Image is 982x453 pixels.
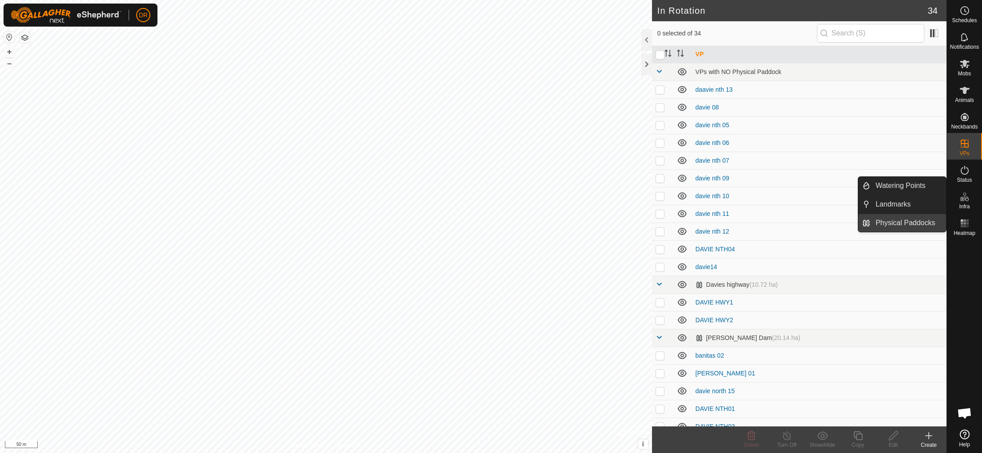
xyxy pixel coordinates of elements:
button: Reset Map [4,32,15,43]
div: [PERSON_NAME] Dam [695,334,800,342]
a: davie nth 09 [695,175,729,182]
span: Delete [744,442,759,448]
a: davie nth 07 [695,157,729,164]
div: Turn Off [769,441,805,449]
a: DAVIE NTH03 [695,423,735,430]
li: Watering Points [858,177,946,195]
a: davie nth 06 [695,139,729,146]
span: Status [957,177,972,183]
a: Help [947,426,982,451]
span: DR [139,11,148,20]
a: DAVIE NTH04 [695,246,735,253]
span: Watering Points [876,180,925,191]
a: davie 08 [695,104,719,111]
span: Infra [959,204,970,209]
a: DAVIE HWY1 [695,299,733,306]
input: Search (S) [817,24,924,43]
a: davie nth 12 [695,228,729,235]
a: banitas 02 [695,352,724,359]
span: Notifications [950,44,979,50]
a: Landmarks [870,195,946,213]
p-sorticon: Activate to sort [677,51,684,58]
a: Watering Points [870,177,946,195]
span: (10.72 ha) [750,281,778,288]
button: + [4,47,15,57]
span: Mobs [958,71,971,76]
img: Gallagher Logo [11,7,122,23]
a: Contact Us [335,441,361,449]
a: davie nth 11 [695,210,729,217]
h2: In Rotation [657,5,928,16]
a: Privacy Policy [291,441,324,449]
p-sorticon: Activate to sort [664,51,672,58]
a: Physical Paddocks [870,214,946,232]
span: (20.14 ha) [772,334,800,341]
span: Animals [955,98,974,103]
a: davie north 15 [695,387,735,394]
span: Neckbands [951,124,978,129]
div: Davies highway [695,281,778,289]
li: Physical Paddocks [858,214,946,232]
a: DAVIE HWY2 [695,316,733,324]
a: [PERSON_NAME] 01 [695,370,755,377]
span: 0 selected of 34 [657,29,817,38]
div: VPs with NO Physical Paddock [695,68,943,75]
div: Show/Hide [805,441,840,449]
a: DAVIE NTH01 [695,405,735,412]
span: VPs [959,151,969,156]
span: Landmarks [876,199,911,210]
span: Schedules [952,18,977,23]
button: i [638,439,648,449]
div: Copy [840,441,876,449]
span: i [642,440,644,448]
a: daavie nth 13 [695,86,733,93]
button: Map Layers [20,32,30,43]
button: – [4,58,15,69]
a: davie nth 10 [695,192,729,199]
span: 34 [928,4,938,17]
span: Help [959,442,970,447]
a: davie14 [695,263,717,270]
a: davie nth 05 [695,121,729,129]
th: VP [692,46,947,63]
span: Physical Paddocks [876,218,935,228]
li: Landmarks [858,195,946,213]
div: Open chat [951,400,978,426]
span: Heatmap [954,230,975,236]
div: Create [911,441,947,449]
div: Edit [876,441,911,449]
